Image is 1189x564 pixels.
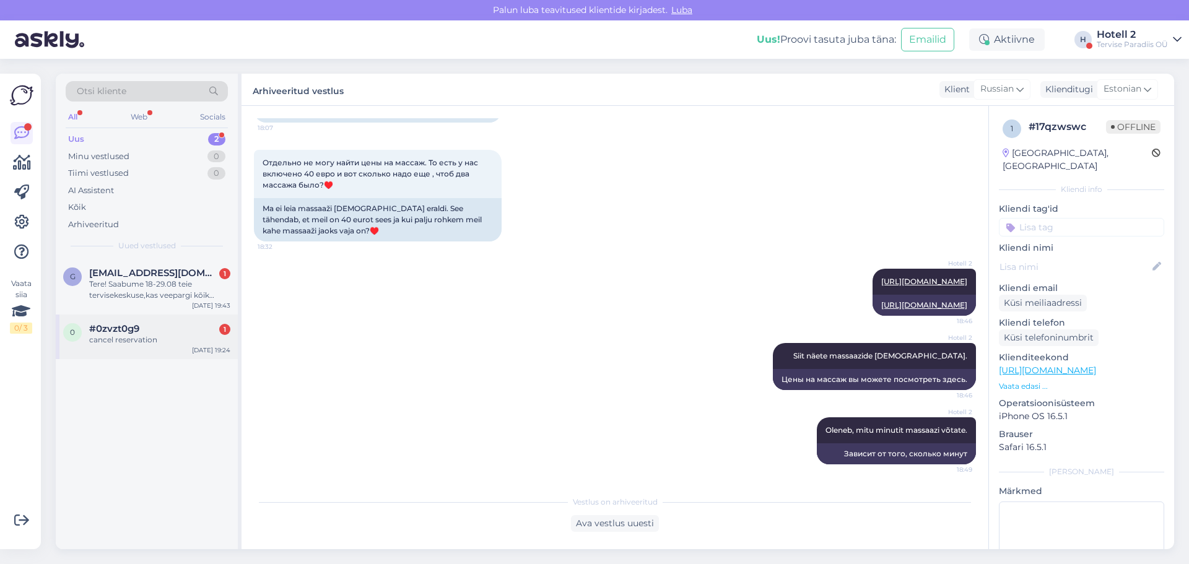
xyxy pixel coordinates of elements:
input: Lisa nimi [1000,260,1150,274]
p: Kliendi telefon [999,316,1164,329]
img: Askly Logo [10,84,33,107]
a: [URL][DOMAIN_NAME] [999,365,1096,376]
div: [DATE] 19:43 [192,301,230,310]
span: 18:32 [258,242,304,251]
div: Klienditugi [1040,83,1093,96]
div: Klient [939,83,970,96]
div: # 17qzwswc [1029,119,1106,134]
a: Hotell 2Tervise Paradiis OÜ [1097,30,1182,50]
div: 0 / 3 [10,323,32,334]
span: g [70,272,76,281]
div: Küsi telefoninumbrit [999,329,1099,346]
div: Ava vestlus uuesti [571,515,659,532]
span: Otsi kliente [77,85,126,98]
label: Arhiveeritud vestlus [253,81,344,98]
span: Offline [1106,120,1161,134]
div: Hotell 2 [1097,30,1168,40]
div: Цены на массаж вы можете посмотреть здесь. [773,369,976,390]
p: iPhone OS 16.5.1 [999,410,1164,423]
p: Brauser [999,428,1164,441]
p: Märkmed [999,485,1164,498]
div: Kliendi info [999,184,1164,195]
span: Отдельно не могу найти цены на массаж. То есть у нас включено 40 евро и вот сколько надо еще , чт... [263,158,480,189]
div: Зависит от того, сколько минут [817,443,976,464]
p: Vaata edasi ... [999,381,1164,392]
b: Uus! [757,33,780,45]
span: Oleneb, mitu minutit massaazi võtate. [825,425,967,435]
div: Minu vestlused [68,150,129,163]
span: Vestlus on arhiveeritud [573,497,658,508]
div: Tervise Paradiis OÜ [1097,40,1168,50]
div: Socials [198,109,228,125]
span: 18:49 [926,465,972,474]
div: 1 [219,324,230,335]
span: 18:07 [258,123,304,132]
span: Uued vestlused [118,240,176,251]
p: Klienditeekond [999,351,1164,364]
div: 1 [219,268,230,279]
span: #0zvzt0g9 [89,323,139,334]
div: Tere! Saabume 18-29.08 teie tervisekeskuse,kas veepargi kõik atraktsioonid on siis avatud ja töök... [89,279,230,301]
span: 0 [70,328,75,337]
span: Luba [668,4,696,15]
span: Russian [980,82,1014,96]
div: AI Assistent [68,184,114,197]
input: Lisa tag [999,218,1164,236]
p: Operatsioonisüsteem [999,397,1164,410]
div: 2 [208,133,225,145]
a: [URL][DOMAIN_NAME] [881,300,967,310]
span: Hotell 2 [926,333,972,342]
div: Kõik [68,201,86,214]
button: Emailid [901,28,954,51]
span: Siit näete massaazide [DEMOGRAPHIC_DATA]. [793,351,967,360]
div: Proovi tasuta juba täna: [757,32,896,47]
div: All [66,109,80,125]
div: 0 [207,150,225,163]
div: 0 [207,167,225,180]
span: Estonian [1104,82,1141,96]
div: Küsi meiliaadressi [999,295,1087,311]
div: H [1074,31,1092,48]
p: Kliendi nimi [999,241,1164,254]
span: 18:46 [926,316,972,326]
div: Uus [68,133,84,145]
div: Vaata siia [10,278,32,334]
div: [PERSON_NAME] [999,466,1164,477]
div: Tiimi vestlused [68,167,129,180]
div: [GEOGRAPHIC_DATA], [GEOGRAPHIC_DATA] [1003,147,1152,173]
span: gretesahharova@gmail.com [89,267,218,279]
div: [DATE] 19:24 [192,345,230,355]
a: [URL][DOMAIN_NAME] [881,277,967,286]
span: Hotell 2 [926,259,972,268]
span: 18:46 [926,391,972,400]
div: Aktiivne [969,28,1045,51]
p: Kliendi tag'id [999,202,1164,215]
div: Ma ei leia massaaži [DEMOGRAPHIC_DATA] eraldi. See tähendab, et meil on 40 eurot sees ja kui palj... [254,198,502,241]
p: Safari 16.5.1 [999,441,1164,454]
div: Arhiveeritud [68,219,119,231]
span: 1 [1011,124,1013,133]
div: Web [128,109,150,125]
div: cancel reservation [89,334,230,345]
p: Kliendi email [999,282,1164,295]
span: Hotell 2 [926,407,972,417]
